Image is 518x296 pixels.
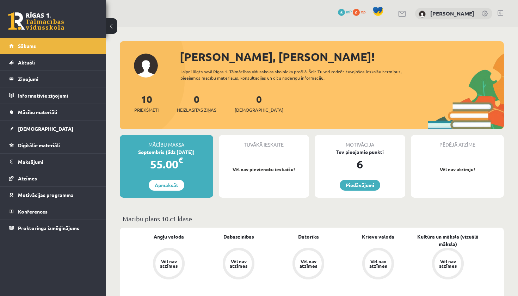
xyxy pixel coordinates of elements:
[178,155,183,165] span: €
[413,233,483,248] a: Kultūra un māksla (vizuālā māksla)
[430,10,474,17] a: [PERSON_NAME]
[9,54,97,70] a: Aktuāli
[362,233,394,240] a: Krievu valoda
[180,68,411,81] div: Laipni lūgts savā Rīgas 1. Tālmācības vidusskolas skolnieka profilā. Šeit Tu vari redzēt tuvojošo...
[18,225,79,231] span: Proktoringa izmēģinājums
[18,154,97,170] legend: Maksājumi
[229,259,248,268] div: Vēl nav atzīmes
[159,259,179,268] div: Vēl nav atzīmes
[18,125,73,132] span: [DEMOGRAPHIC_DATA]
[9,170,97,186] a: Atzīmes
[235,93,283,113] a: 0[DEMOGRAPHIC_DATA]
[18,87,97,104] legend: Informatīvie ziņojumi
[413,248,483,281] a: Vēl nav atzīmes
[315,156,405,173] div: 6
[298,233,319,240] a: Datorika
[134,93,159,113] a: 10Priekšmeti
[9,87,97,104] a: Informatīvie ziņojumi
[219,135,309,148] div: Tuvākā ieskaite
[368,259,388,268] div: Vēl nav atzīmes
[315,148,405,156] div: Tev pieejamie punkti
[9,187,97,203] a: Motivācijas programma
[353,9,369,14] a: 0 xp
[18,43,36,49] span: Sākums
[18,192,74,198] span: Motivācijas programma
[8,12,64,30] a: Rīgas 1. Tālmācības vidusskola
[411,135,504,148] div: Pēdējā atzīme
[414,166,501,173] p: Vēl nav atzīmju!
[18,71,97,87] legend: Ziņojumi
[438,259,458,268] div: Vēl nav atzīmes
[340,180,380,191] a: Piedāvājumi
[177,106,216,113] span: Neizlasītās ziņas
[343,248,413,281] a: Vēl nav atzīmes
[154,233,184,240] a: Angļu valoda
[9,220,97,236] a: Proktoringa izmēģinājums
[9,137,97,153] a: Digitālie materiāli
[120,135,213,148] div: Mācību maksa
[9,104,97,120] a: Mācību materiāli
[346,9,352,14] span: mP
[9,71,97,87] a: Ziņojumi
[9,38,97,54] a: Sākums
[123,214,501,223] p: Mācību plāns 10.c1 klase
[419,11,426,18] img: Emīls Brakše
[273,248,343,281] a: Vēl nav atzīmes
[120,156,213,173] div: 55.00
[222,166,306,173] p: Vēl nav pievienotu ieskaišu!
[18,109,57,115] span: Mācību materiāli
[177,93,216,113] a: 0Neizlasītās ziņas
[338,9,345,16] span: 6
[18,142,60,148] span: Digitālie materiāli
[120,148,213,156] div: Septembris (līdz [DATE])
[18,175,37,181] span: Atzīmes
[204,248,273,281] a: Vēl nav atzīmes
[149,180,184,191] a: Apmaksāt
[18,208,48,215] span: Konferences
[134,248,204,281] a: Vēl nav atzīmes
[315,135,405,148] div: Motivācija
[9,203,97,220] a: Konferences
[235,106,283,113] span: [DEMOGRAPHIC_DATA]
[353,9,360,16] span: 0
[18,59,35,66] span: Aktuāli
[134,106,159,113] span: Priekšmeti
[9,121,97,137] a: [DEMOGRAPHIC_DATA]
[298,259,318,268] div: Vēl nav atzīmes
[180,48,504,65] div: [PERSON_NAME], [PERSON_NAME]!
[223,233,254,240] a: Dabaszinības
[9,154,97,170] a: Maksājumi
[361,9,365,14] span: xp
[338,9,352,14] a: 6 mP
